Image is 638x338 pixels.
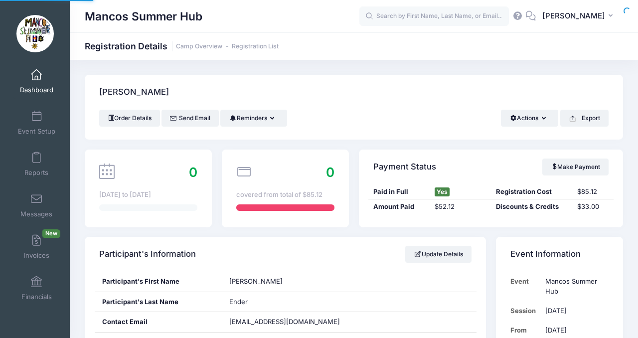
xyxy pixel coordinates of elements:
div: Registration Cost [491,187,573,197]
div: [DATE] to [DATE] [99,190,197,200]
td: Session [510,301,541,321]
h4: [PERSON_NAME] [99,78,169,107]
a: Messages [13,188,60,223]
div: Paid in Full [368,187,430,197]
button: [PERSON_NAME] [536,5,623,28]
a: Order Details [99,110,160,127]
span: Yes [435,187,450,196]
h1: Registration Details [85,41,279,51]
span: Messages [20,210,52,218]
span: Financials [21,293,52,301]
a: Update Details [405,246,472,263]
div: Discounts & Credits [491,202,573,212]
h1: Mancos Summer Hub [85,5,202,28]
a: Dashboard [13,64,60,99]
div: Participant's First Name [95,272,222,292]
button: Export [560,110,609,127]
span: [PERSON_NAME] [229,277,283,285]
div: $33.00 [573,202,614,212]
div: Contact Email [95,312,222,332]
input: Search by First Name, Last Name, or Email... [359,6,509,26]
a: Make Payment [542,159,609,175]
a: Event Setup [13,105,60,140]
a: Reports [13,147,60,181]
span: Event Setup [18,127,55,136]
a: Financials [13,271,60,306]
a: Registration List [232,43,279,50]
img: Mancos Summer Hub [16,15,54,52]
h4: Payment Status [373,153,436,181]
div: Amount Paid [368,202,430,212]
span: 0 [189,165,197,180]
span: [EMAIL_ADDRESS][DOMAIN_NAME] [229,318,340,326]
div: $52.12 [430,202,491,212]
h4: Event Information [510,240,581,269]
span: [PERSON_NAME] [542,10,605,21]
div: $85.12 [573,187,614,197]
td: Event [510,272,541,301]
h4: Participant's Information [99,240,196,269]
button: Reminders [220,110,287,127]
div: Participant's Last Name [95,292,222,312]
a: InvoicesNew [13,229,60,264]
span: Dashboard [20,86,53,94]
span: Invoices [24,251,49,260]
span: Reports [24,169,48,177]
span: Ender [229,298,248,306]
div: covered from total of $85.12 [236,190,334,200]
td: [DATE] [541,301,609,321]
a: Send Email [161,110,219,127]
td: Mancos Summer Hub [541,272,609,301]
span: 0 [326,165,334,180]
button: Actions [501,110,558,127]
span: New [42,229,60,238]
a: Camp Overview [176,43,222,50]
